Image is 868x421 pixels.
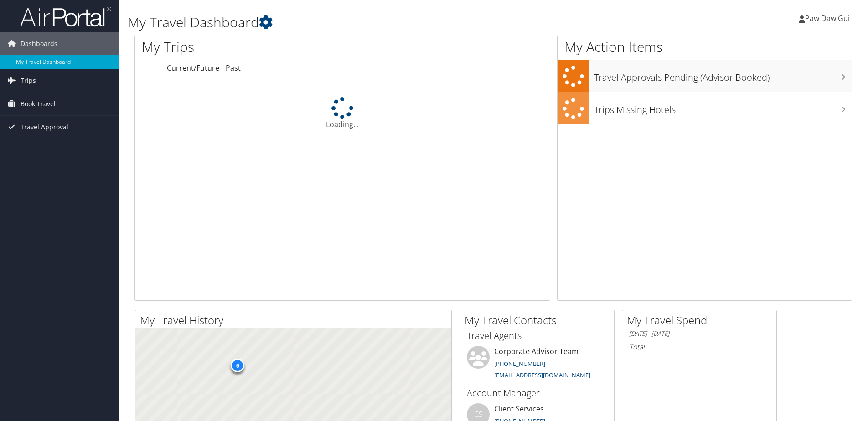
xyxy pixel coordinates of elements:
span: Travel Approval [21,116,68,139]
span: Dashboards [21,32,57,55]
h2: My Travel Contacts [465,313,614,328]
h3: Travel Approvals Pending (Advisor Booked) [594,67,852,84]
img: airportal-logo.png [20,6,111,27]
h6: Total [629,342,770,352]
a: [PHONE_NUMBER] [494,359,545,368]
h1: My Trips [142,37,370,56]
li: Corporate Advisor Team [462,346,612,383]
h2: My Travel Spend [627,313,776,328]
span: Book Travel [21,92,56,115]
span: Trips [21,69,36,92]
h1: My Travel Dashboard [128,13,615,32]
a: Past [226,63,241,73]
a: [EMAIL_ADDRESS][DOMAIN_NAME] [494,371,590,379]
div: 6 [231,359,244,372]
span: Paw Daw Gui [805,13,850,23]
div: Loading... [135,97,550,130]
h3: Account Manager [467,387,607,400]
a: Travel Approvals Pending (Advisor Booked) [558,60,852,92]
h3: Travel Agents [467,329,607,342]
h6: [DATE] - [DATE] [629,329,770,338]
a: Trips Missing Hotels [558,92,852,125]
h2: My Travel History [140,313,451,328]
a: Paw Daw Gui [799,5,859,32]
h3: Trips Missing Hotels [594,99,852,116]
h1: My Action Items [558,37,852,56]
a: Current/Future [167,63,219,73]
